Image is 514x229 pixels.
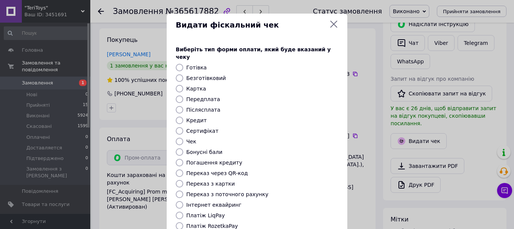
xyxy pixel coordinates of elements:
[186,75,226,81] label: Безготівковий
[176,46,331,60] span: Виберіть тип форми оплати, який буде вказаний у чеку
[186,149,222,155] label: Бонусні бали
[186,181,235,187] label: Переказ з картки
[186,138,196,144] label: Чек
[186,191,268,197] label: Переказ з поточного рахунку
[186,160,242,166] label: Погашення кредиту
[186,170,248,176] label: Переказ через QR-код
[186,117,207,123] label: Кредит
[186,202,242,208] label: Інтернет еквайринг
[186,223,238,229] label: Платіж RozetkaPay
[186,86,206,92] label: Картка
[186,212,225,218] label: Платіж LiqPay
[176,20,326,31] span: Видати фіскальний чек
[186,107,221,113] label: Післясплата
[186,96,220,102] label: Передплата
[186,128,219,134] label: Сертифікат
[186,65,207,71] label: Готівка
